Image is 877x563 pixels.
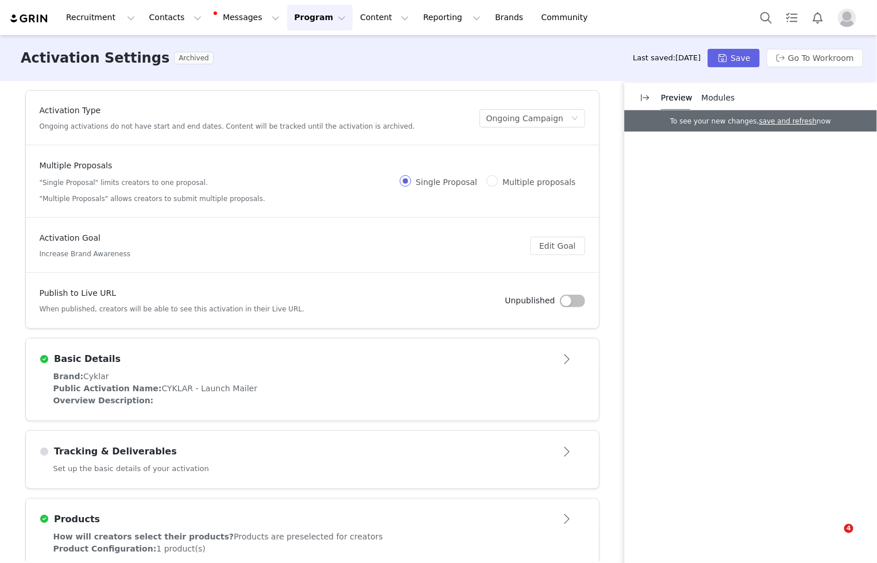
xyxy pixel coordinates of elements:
[411,178,482,187] span: Single Proposal
[821,524,848,552] iframe: Intercom live chat
[571,115,578,123] i: icon: down
[53,544,157,553] span: Product Configuration:
[416,5,488,30] button: Reporting
[156,544,205,553] span: 1 product(s)
[53,532,234,541] span: How will creators select their products?
[40,232,131,244] h4: Activation Goal
[805,5,830,30] button: Notifications
[549,350,585,368] button: Open module
[353,5,416,30] button: Content
[83,372,109,381] span: Cyklar
[40,287,304,299] h4: Publish to Live URL
[670,117,759,125] span: To see your new changes,
[49,445,177,458] h3: Tracking & Deliverables
[661,92,693,104] p: Preview
[549,510,585,529] button: Open module
[486,110,564,127] div: Ongoing Campaign
[844,524,853,533] span: 4
[53,396,154,405] span: Overview Description:
[488,5,534,30] a: Brands
[21,48,169,68] h3: Activation Settings
[53,372,84,381] span: Brand:
[49,512,100,526] h3: Products
[838,9,856,27] img: placeholder-profile.jpg
[59,5,142,30] button: Recruitment
[40,121,415,132] h5: Ongoing activations do not have start and end dates. Content will be tracked until the activation...
[40,178,265,188] h5: "Single Proposal" limits creators to one proposal.
[40,304,304,314] h5: When published, creators will be able to see this activation in their Live URL.
[9,13,49,24] img: grin logo
[40,105,415,117] h4: Activation Type
[767,49,863,67] button: Go To Workroom
[708,49,759,67] button: Save
[779,5,805,30] a: Tasks
[162,384,258,393] span: CYKLAR - Launch Mailer
[702,93,735,102] span: Modules
[817,117,831,125] span: now
[498,178,580,187] span: Multiple proposals
[759,117,817,125] a: save and refresh
[174,52,214,64] span: Archived
[40,160,265,172] h4: Multiple Proposals
[26,463,599,488] div: Set up the basic details of your activation
[40,249,131,259] h5: Increase Brand Awareness
[675,53,701,62] span: [DATE]
[142,5,208,30] button: Contacts
[53,384,162,393] span: Public Activation Name:
[535,5,600,30] a: Community
[234,532,383,541] span: Products are preselected for creators
[633,53,701,62] span: Last saved:
[209,5,287,30] button: Messages
[530,237,585,255] button: Edit Goal
[287,5,353,30] button: Program
[549,442,585,461] button: Open module
[49,352,121,366] h3: Basic Details
[505,295,555,307] h4: Unpublished
[40,194,265,204] h5: "Multiple Proposals" allows creators to submit multiple proposals.
[831,9,868,27] button: Profile
[754,5,779,30] button: Search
